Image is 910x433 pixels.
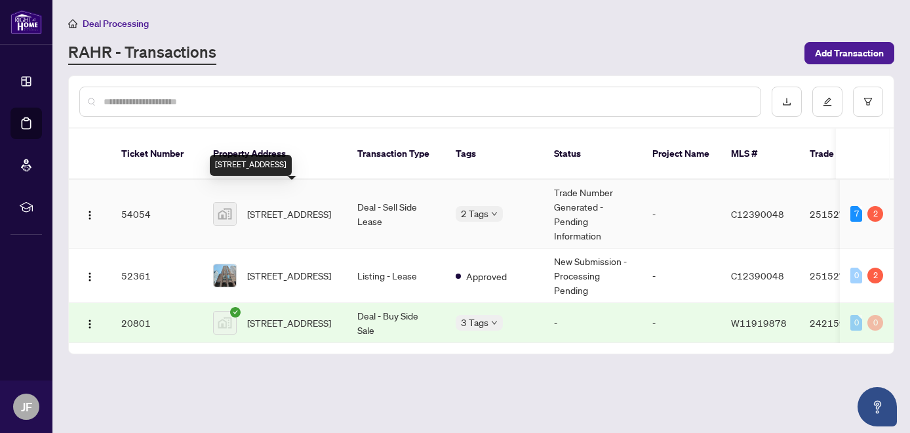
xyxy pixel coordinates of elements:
[544,180,642,249] td: Trade Number Generated - Pending Information
[347,249,445,303] td: Listing - Lease
[799,249,891,303] td: 2515271
[461,315,488,330] span: 3 Tags
[642,129,721,180] th: Project Name
[111,249,203,303] td: 52361
[230,307,241,318] span: check-circle
[815,43,884,64] span: Add Transaction
[867,268,883,283] div: 2
[214,312,236,334] img: thumbnail-img
[68,41,216,65] a: RAHR - Transactions
[544,303,642,343] td: -
[111,303,203,343] td: 20801
[347,129,445,180] th: Transaction Type
[799,180,891,249] td: 2515271
[85,319,95,329] img: Logo
[721,129,799,180] th: MLS #
[83,18,149,30] span: Deal Processing
[850,206,862,222] div: 7
[642,180,721,249] td: -
[812,87,842,117] button: edit
[823,97,832,106] span: edit
[347,180,445,249] td: Deal - Sell Side Lease
[247,207,331,221] span: [STREET_ADDRESS]
[799,129,891,180] th: Trade Number
[491,320,498,326] span: down
[79,265,100,286] button: Logo
[772,87,802,117] button: download
[642,303,721,343] td: -
[347,303,445,343] td: Deal - Buy Side Sale
[214,203,236,225] img: thumbnail-img
[867,315,883,331] div: 0
[853,87,883,117] button: filter
[731,208,784,220] span: C12390048
[544,249,642,303] td: New Submission - Processing Pending
[867,206,883,222] div: 2
[79,203,100,224] button: Logo
[804,42,894,64] button: Add Transaction
[466,269,507,283] span: Approved
[85,272,95,282] img: Logo
[445,129,544,180] th: Tags
[111,180,203,249] td: 54054
[247,316,331,330] span: [STREET_ADDRESS]
[247,268,331,283] span: [STREET_ADDRESS]
[858,387,897,426] button: Open asap
[850,315,862,331] div: 0
[111,129,203,180] th: Ticket Number
[491,211,498,217] span: down
[850,268,862,283] div: 0
[79,312,100,333] button: Logo
[731,317,787,329] span: W11919878
[863,97,873,106] span: filter
[642,249,721,303] td: -
[731,270,784,281] span: C12390048
[10,10,42,34] img: logo
[461,206,488,221] span: 2 Tags
[782,97,791,106] span: download
[214,264,236,287] img: thumbnail-img
[21,398,32,416] span: JF
[799,303,891,343] td: 2421591
[203,129,347,180] th: Property Address
[85,210,95,220] img: Logo
[68,19,77,28] span: home
[210,155,292,176] div: [STREET_ADDRESS]
[544,129,642,180] th: Status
